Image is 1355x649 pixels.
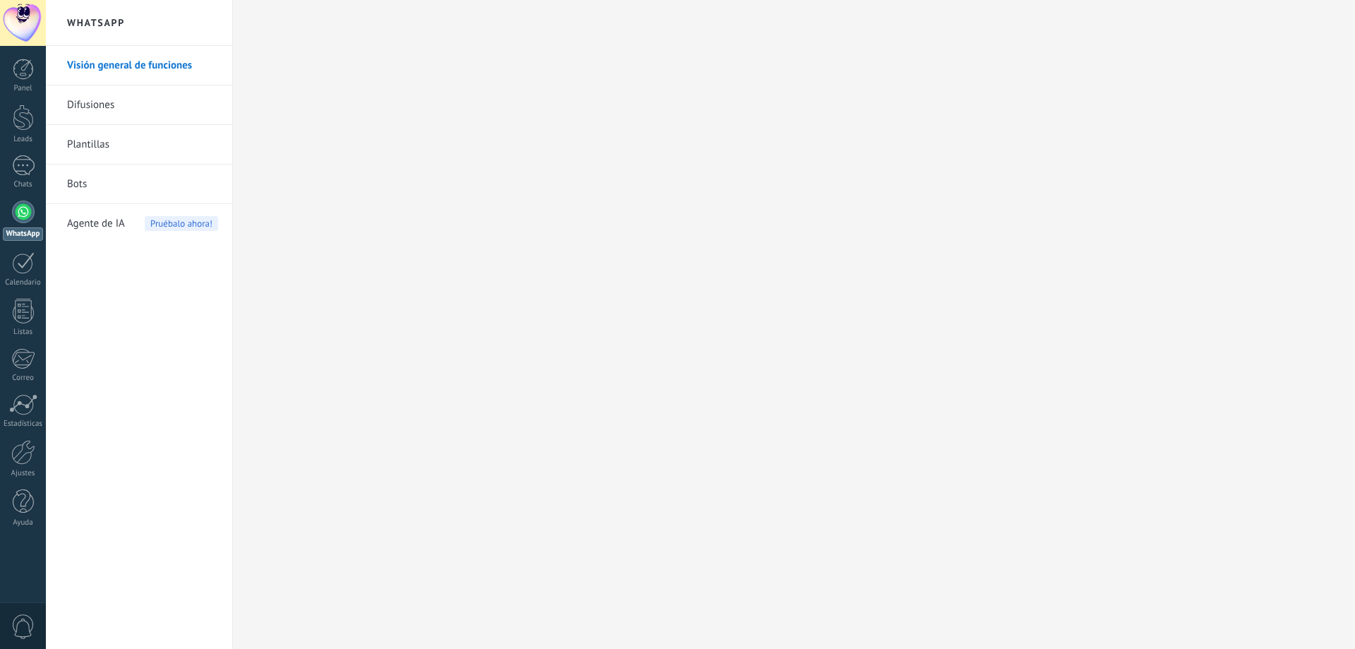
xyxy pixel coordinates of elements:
div: Chats [3,180,44,189]
a: Difusiones [67,85,218,125]
div: Listas [3,328,44,337]
li: Difusiones [46,85,232,125]
div: Panel [3,84,44,93]
a: Visión general de funciones [67,46,218,85]
span: Pruébalo ahora! [145,216,218,231]
span: Agente de IA [67,204,125,244]
div: WhatsApp [3,227,43,241]
li: Visión general de funciones [46,46,232,85]
li: Bots [46,165,232,204]
div: Leads [3,135,44,144]
div: Ayuda [3,518,44,528]
a: Agente de IAPruébalo ahora! [67,204,218,244]
div: Estadísticas [3,419,44,429]
a: Bots [67,165,218,204]
li: Agente de IA [46,204,232,243]
li: Plantillas [46,125,232,165]
div: Correo [3,374,44,383]
div: Ajustes [3,469,44,478]
a: Plantillas [67,125,218,165]
div: Calendario [3,278,44,287]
